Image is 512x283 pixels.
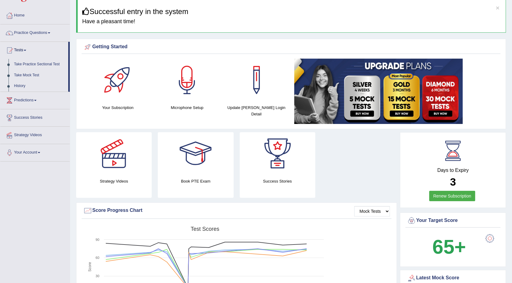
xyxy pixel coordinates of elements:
a: Your Account [0,144,70,159]
button: × [496,5,500,11]
h4: Your Subscription [86,104,150,111]
h4: Have a pleasant time! [82,19,501,25]
h4: Days to Expiry [407,168,499,173]
a: Success Stories [0,109,70,125]
text: 60 [96,256,99,259]
a: Strategy Videos [0,127,70,142]
b: 3 [450,176,456,188]
a: Practice Questions [0,24,70,40]
h4: Strategy Videos [76,178,152,184]
a: Renew Subscription [429,191,475,201]
a: Take Practice Sectional Test [11,59,68,70]
a: Tests [0,42,68,57]
a: Predictions [0,92,70,107]
div: Getting Started [83,42,499,52]
a: Home [0,7,70,22]
h3: Successful entry in the system [82,8,501,16]
div: Your Target Score [407,216,499,225]
h4: Update [PERSON_NAME] Login Detail [225,104,288,117]
h4: Microphone Setup [156,104,219,111]
div: Latest Mock Score [407,274,499,283]
text: 30 [96,274,99,278]
a: Take Mock Test [11,70,68,81]
div: Score Progress Chart [83,206,390,215]
img: small5.jpg [294,59,463,124]
b: 65+ [432,236,466,258]
a: History [11,81,68,92]
h4: Success Stories [240,178,315,184]
tspan: Test scores [191,226,219,232]
text: 90 [96,238,99,241]
h4: Book PTE Exam [158,178,233,184]
tspan: Score [88,262,92,272]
